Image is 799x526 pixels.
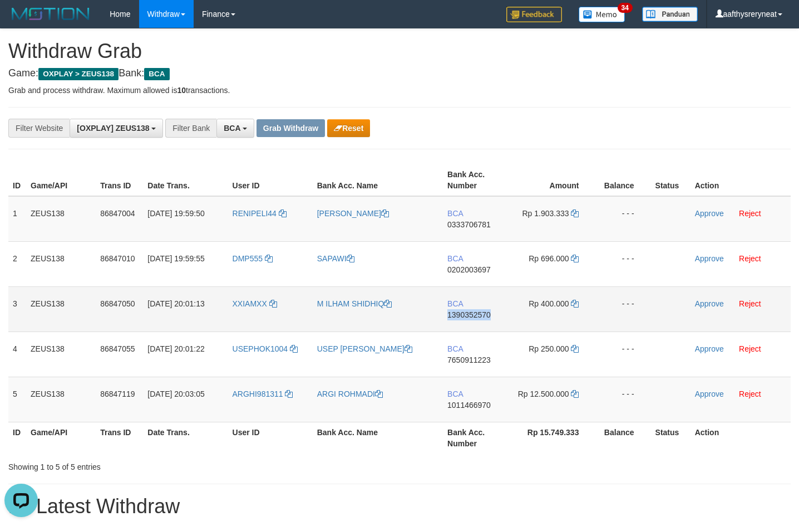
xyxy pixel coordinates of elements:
[257,119,325,137] button: Grab Withdraw
[224,124,240,133] span: BCA
[8,377,26,422] td: 5
[143,164,228,196] th: Date Trans.
[26,286,96,332] td: ZEUS138
[26,241,96,286] td: ZEUS138
[233,299,277,308] a: XXIAMXX
[8,457,324,473] div: Showing 1 to 5 of 5 entries
[691,422,791,454] th: Action
[443,164,512,196] th: Bank Acc. Number
[147,254,204,263] span: [DATE] 19:59:55
[233,254,273,263] a: DMP555
[695,254,724,263] a: Approve
[447,299,463,308] span: BCA
[618,3,633,13] span: 34
[595,422,650,454] th: Balance
[595,196,650,242] td: - - -
[447,220,491,229] span: Copy 0333706781 to clipboard
[571,299,579,308] a: Copy 400000 to clipboard
[100,209,135,218] span: 86847004
[739,344,761,353] a: Reject
[317,299,392,308] a: M ILHAM SHIDHIQ
[447,265,491,274] span: Copy 0202003697 to clipboard
[147,299,204,308] span: [DATE] 20:01:13
[26,164,96,196] th: Game/API
[327,119,370,137] button: Reset
[8,85,791,96] p: Grab and process withdraw. Maximum allowed is transactions.
[147,209,204,218] span: [DATE] 19:59:50
[317,389,383,398] a: ARGI ROHMADI
[595,164,650,196] th: Balance
[695,209,724,218] a: Approve
[233,344,288,353] span: USEPHOK1004
[100,389,135,398] span: 86847119
[695,389,724,398] a: Approve
[571,389,579,398] a: Copy 12500000 to clipboard
[739,254,761,263] a: Reject
[26,332,96,377] td: ZEUS138
[233,209,277,218] span: RENIPELI44
[100,299,135,308] span: 86847050
[228,422,313,454] th: User ID
[8,286,26,332] td: 3
[317,254,354,263] a: SAPAWI
[313,422,443,454] th: Bank Acc. Name
[8,119,70,138] div: Filter Website
[447,209,463,218] span: BCA
[147,344,204,353] span: [DATE] 20:01:22
[739,389,761,398] a: Reject
[529,344,569,353] span: Rp 250.000
[8,164,26,196] th: ID
[96,422,143,454] th: Trans ID
[8,241,26,286] td: 2
[512,164,595,196] th: Amount
[177,86,186,95] strong: 10
[233,209,287,218] a: RENIPELI44
[313,164,443,196] th: Bank Acc. Name
[651,422,691,454] th: Status
[695,299,724,308] a: Approve
[8,40,791,62] h1: Withdraw Grab
[143,422,228,454] th: Date Trans.
[529,254,569,263] span: Rp 696.000
[443,422,512,454] th: Bank Acc. Number
[233,389,293,398] a: ARGHI981311
[77,124,149,133] span: [OXPLAY] ZEUS138
[147,389,204,398] span: [DATE] 20:03:05
[447,344,463,353] span: BCA
[571,344,579,353] a: Copy 250000 to clipboard
[165,119,216,138] div: Filter Bank
[216,119,254,138] button: BCA
[506,7,562,22] img: Feedback.jpg
[26,196,96,242] td: ZEUS138
[26,377,96,422] td: ZEUS138
[233,254,263,263] span: DMP555
[651,164,691,196] th: Status
[739,299,761,308] a: Reject
[522,209,569,218] span: Rp 1.903.333
[518,389,569,398] span: Rp 12.500.000
[8,6,93,22] img: MOTION_logo.png
[571,209,579,218] a: Copy 1903333 to clipboard
[447,401,491,410] span: Copy 1011466970 to clipboard
[8,422,26,454] th: ID
[26,422,96,454] th: Game/API
[100,344,135,353] span: 86847055
[8,68,791,79] h4: Game: Bank:
[595,377,650,422] td: - - -
[317,344,412,353] a: USEP [PERSON_NAME]
[512,422,595,454] th: Rp 15.749.333
[642,7,698,22] img: panduan.png
[695,344,724,353] a: Approve
[447,254,463,263] span: BCA
[70,119,163,138] button: [OXPLAY] ZEUS138
[447,310,491,319] span: Copy 1390352570 to clipboard
[100,254,135,263] span: 86847010
[144,68,169,80] span: BCA
[447,389,463,398] span: BCA
[4,4,38,38] button: Open LiveChat chat widget
[691,164,791,196] th: Action
[233,344,298,353] a: USEPHOK1004
[317,209,389,218] a: [PERSON_NAME]
[595,241,650,286] td: - - -
[228,164,313,196] th: User ID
